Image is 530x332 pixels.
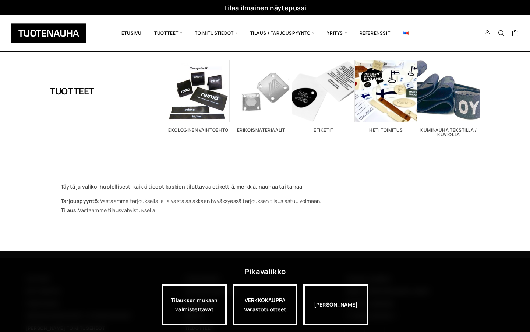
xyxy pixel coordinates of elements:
div: VERKKOKAUPPA Varastotuotteet [233,284,297,325]
a: Tilaa ilmainen näytepussi [224,3,307,12]
h2: Heti toimitus [355,128,417,132]
a: Visit product category Ekologinen vaihtoehto [167,60,230,132]
h1: Tuotteet [50,60,94,122]
span: Yritys [321,21,353,46]
a: My Account [480,30,495,37]
a: Tilauksen mukaan valmistettavat [162,284,227,325]
h2: Kuminauha tekstillä / kuviolla [417,128,480,137]
div: Pikavalikko [244,265,286,278]
h2: Erikoismateriaalit [230,128,292,132]
strong: Täytä ja valikoi huolellisesti kaikki tiedot koskien tilattavaa etikettiä, merkkiä, nauhaa tai ta... [61,183,304,190]
a: Cart [512,30,519,38]
img: English [403,31,409,35]
strong: Tarjouspyyntö: [61,197,100,204]
div: [PERSON_NAME] [303,284,368,325]
a: Visit product category Heti toimitus [355,60,417,132]
button: Search [494,30,508,37]
strong: Tilaus: [61,207,78,214]
a: Visit product category Kuminauha tekstillä / kuviolla [417,60,480,137]
a: Referenssit [353,21,397,46]
span: Tuotteet [148,21,188,46]
h2: Ekologinen vaihtoehto [167,128,230,132]
a: VERKKOKAUPPAVarastotuotteet [233,284,297,325]
a: Etusivu [115,21,148,46]
span: Toimitustiedot [188,21,244,46]
a: Visit product category Erikoismateriaalit [230,60,292,132]
a: Visit product category Etiketit [292,60,355,132]
img: Tuotenauha Oy [11,23,86,43]
h2: Etiketit [292,128,355,132]
p: Vastaamme tarjouksella ja ja vasta asiakkaan hyväksyessä tarjouksen tilaus astuu voimaan. Vastaam... [61,196,469,215]
span: Tilaus / Tarjouspyyntö [244,21,321,46]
